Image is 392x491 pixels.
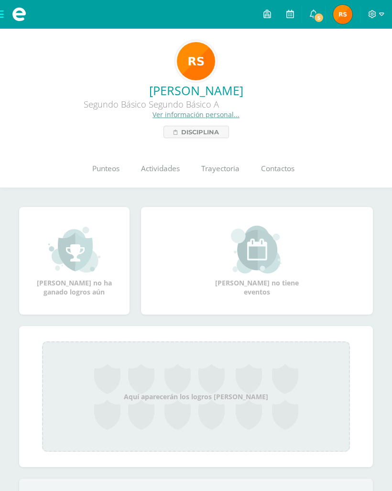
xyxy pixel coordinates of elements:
span: 5 [314,12,324,23]
img: 0d2fb2945da907dfdf5c7bf3688288ed.png [177,42,215,80]
a: Disciplina [163,126,229,138]
a: [PERSON_NAME] [8,82,384,98]
img: event_small.png [231,226,283,273]
span: Contactos [261,164,294,174]
a: Trayectoria [190,150,250,188]
a: Contactos [250,150,305,188]
div: [PERSON_NAME] no tiene eventos [209,226,305,296]
img: achievement_small.png [48,226,100,273]
div: Aquí aparecerán los logros [PERSON_NAME] [42,341,350,452]
span: Actividades [141,164,180,174]
div: Segundo Básico Segundo Básico A [8,98,294,110]
img: 64c84798cf89913e6d2e05f6d10f6372.png [333,5,352,24]
a: Actividades [130,150,190,188]
span: Punteos [92,164,120,174]
span: Disciplina [181,126,219,138]
span: Trayectoria [201,164,240,174]
div: [PERSON_NAME] no ha ganado logros aún [29,226,120,296]
a: Punteos [81,150,130,188]
a: Ver información personal... [152,110,240,119]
